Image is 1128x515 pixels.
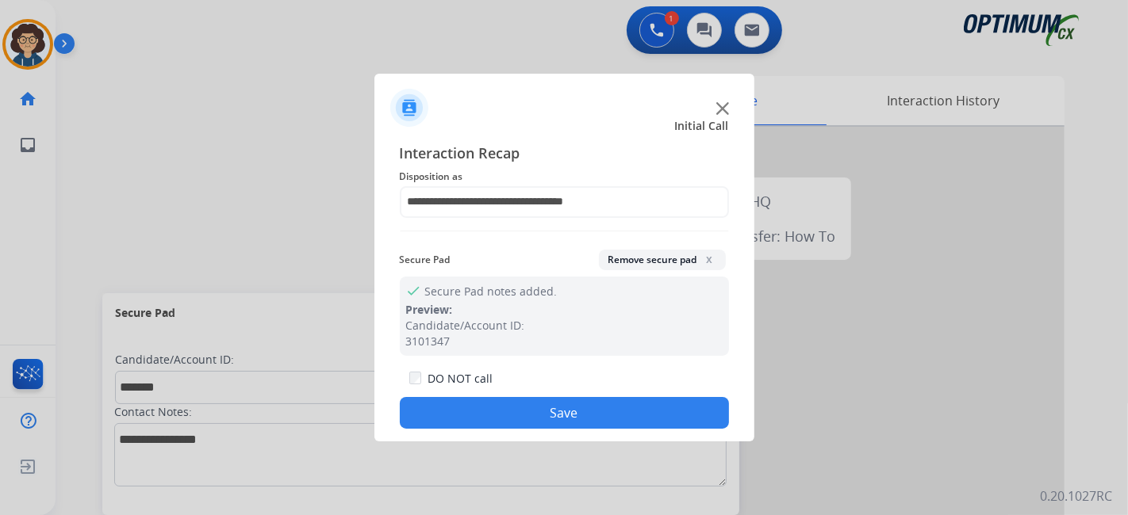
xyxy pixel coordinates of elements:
[599,250,726,270] button: Remove secure padx
[400,167,729,186] span: Disposition as
[406,302,453,317] span: Preview:
[675,118,729,134] span: Initial Call
[400,397,729,429] button: Save
[406,318,723,349] div: Candidate/Account ID: 3101347
[400,250,451,269] span: Secure Pad
[390,89,428,127] img: contactIcon
[400,277,729,356] div: Secure Pad notes added.
[428,371,493,387] label: DO NOT call
[400,142,729,167] span: Interaction Recap
[1040,486,1112,505] p: 0.20.1027RC
[704,253,716,265] span: x
[406,283,419,296] mat-icon: check
[400,231,729,231] img: contact-recap-line.svg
